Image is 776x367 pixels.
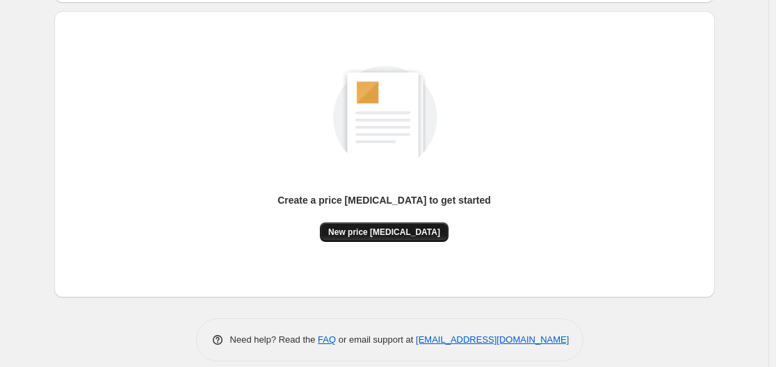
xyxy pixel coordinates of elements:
[336,334,416,345] span: or email support at
[328,227,440,238] span: New price [MEDICAL_DATA]
[318,334,336,345] a: FAQ
[230,334,318,345] span: Need help? Read the
[277,193,491,207] p: Create a price [MEDICAL_DATA] to get started
[416,334,569,345] a: [EMAIL_ADDRESS][DOMAIN_NAME]
[320,222,448,242] button: New price [MEDICAL_DATA]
